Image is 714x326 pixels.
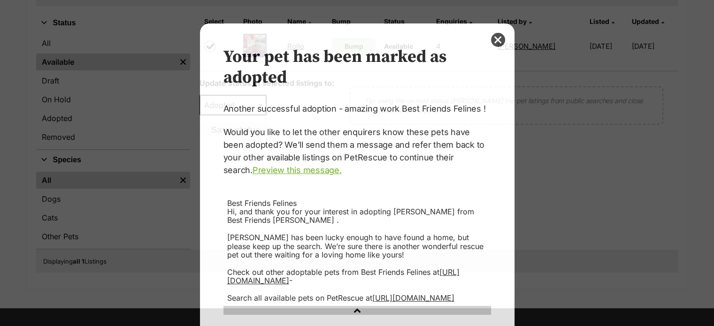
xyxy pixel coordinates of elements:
span: Best Friends Felines [227,198,297,208]
p: Would you like to let the other enquirers know these pets have been adopted? We’ll send them a me... [223,126,491,176]
h2: Your pet has been marked as adopted [223,47,491,88]
a: [URL][DOMAIN_NAME] [227,267,460,285]
a: Preview this message. [253,165,342,175]
p: Another successful adoption - amazing work Best Friends Felines ! [223,102,491,115]
a: [URL][DOMAIN_NAME] [372,293,454,303]
button: close [491,33,505,47]
div: Hi, and thank you for your interest in adopting [PERSON_NAME] from Best Friends [PERSON_NAME] . [... [227,207,487,302]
